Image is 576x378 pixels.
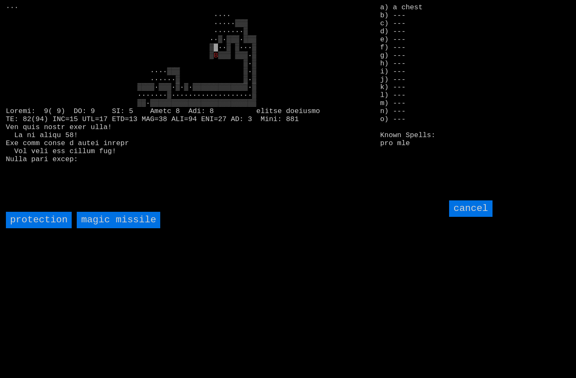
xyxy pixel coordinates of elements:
font: B [214,51,218,59]
input: magic missile [77,212,160,228]
stats: a) a chest b) --- c) --- d) --- e) --- f) --- g) --- h) --- i) --- j) --- k) --- l) --- m) --- n)... [380,4,571,117]
input: cancel [449,200,492,217]
input: protection [6,212,72,228]
larn: ··· ···· ·····▒▒▒ ·······▒ ··▒·▒▒▒·▒▒▒ ▒▓··▒ ▒···▒ ▒ ▒▒▒ ▒▒▒·▒ ▒·▒ ····▒▒▒ ▒·▒ ······▒ ▒·▒ ▒▒▒▒·▒... [6,4,369,193]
